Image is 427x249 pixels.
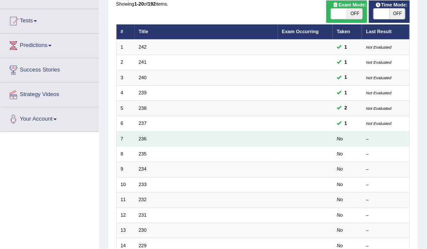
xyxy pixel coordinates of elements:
[139,182,146,187] a: 233
[139,227,146,233] a: 230
[116,223,135,238] td: 13
[342,59,350,66] span: You can still take this question
[362,24,410,39] th: Last Result
[116,116,135,131] td: 6
[116,146,135,162] td: 8
[139,136,146,141] a: 236
[116,101,135,116] td: 5
[326,0,368,23] div: Show exams occurring in exams
[116,162,135,177] td: 9
[139,106,146,111] a: 238
[139,75,146,80] a: 240
[333,24,362,39] th: Taken
[139,121,146,126] a: 237
[337,182,343,187] em: No
[139,90,146,95] a: 239
[337,151,343,156] em: No
[116,193,135,208] td: 11
[337,136,343,141] em: No
[366,166,405,173] div: –
[342,44,350,51] span: You can still take this question
[366,60,392,65] small: Not Evaluated
[337,166,343,171] em: No
[330,1,369,9] span: Exam Mode:
[366,106,392,111] small: Not Evaluated
[139,44,146,50] a: 242
[366,90,392,95] small: Not Evaluated
[342,104,350,112] span: You can still take this question
[139,151,146,156] a: 235
[342,74,350,81] span: You can still take this question
[134,1,144,6] b: 1-20
[0,83,99,104] a: Strategy Videos
[372,1,410,9] span: Time Mode:
[116,177,135,192] td: 10
[366,196,405,203] div: –
[366,75,392,80] small: Not Evaluated
[366,151,405,158] div: –
[148,1,155,6] b: 192
[366,121,392,126] small: Not Evaluated
[282,29,319,34] a: Exam Occurring
[116,70,135,85] td: 3
[116,85,135,100] td: 4
[0,58,99,80] a: Success Stories
[366,181,405,188] div: –
[342,120,350,128] span: You can still take this question
[116,131,135,146] td: 7
[116,40,135,55] td: 1
[135,24,278,39] th: Title
[139,166,146,171] a: 234
[390,9,405,19] span: OFF
[116,55,135,70] td: 2
[337,227,343,233] em: No
[342,89,350,97] span: You can still take this question
[139,243,146,248] a: 229
[337,212,343,218] em: No
[139,59,146,65] a: 241
[366,136,405,143] div: –
[116,208,135,223] td: 12
[347,9,363,19] span: OFF
[337,197,343,202] em: No
[139,197,146,202] a: 232
[0,9,99,31] a: Tests
[366,45,392,50] small: Not Evaluated
[337,243,343,248] em: No
[116,24,135,39] th: #
[366,227,405,234] div: –
[0,34,99,55] a: Predictions
[139,212,146,218] a: 231
[0,107,99,129] a: Your Account
[366,212,405,219] div: –
[116,0,410,7] div: Showing of items.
